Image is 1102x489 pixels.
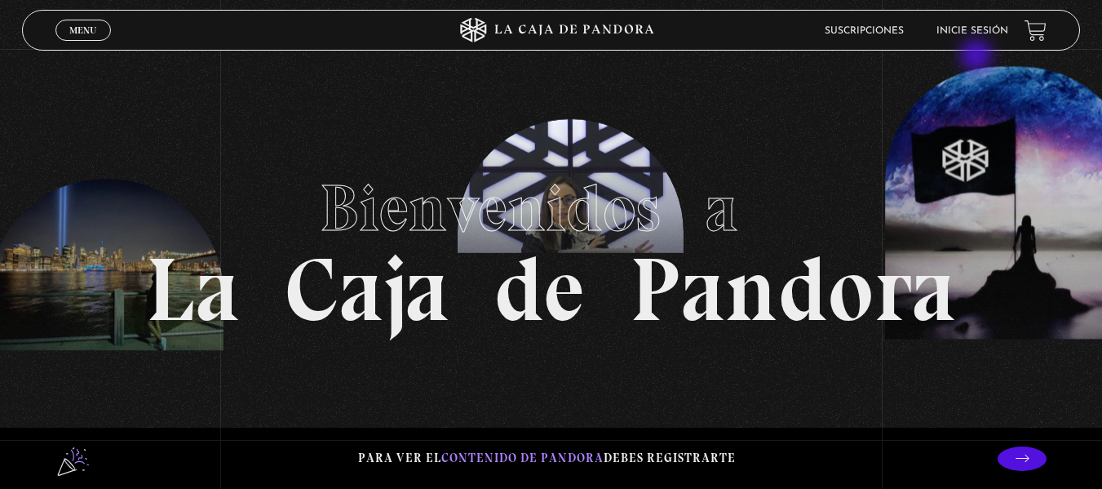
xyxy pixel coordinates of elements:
p: Para ver el debes registrarte [358,447,736,469]
a: Inicie sesión [936,26,1008,36]
span: contenido de Pandora [441,451,604,465]
span: Cerrar [64,39,102,51]
span: Bienvenidos a [320,169,783,247]
a: View your shopping cart [1025,19,1047,41]
a: Suscripciones [825,26,904,36]
h1: La Caja de Pandora [146,155,956,335]
span: Menu [69,25,96,35]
